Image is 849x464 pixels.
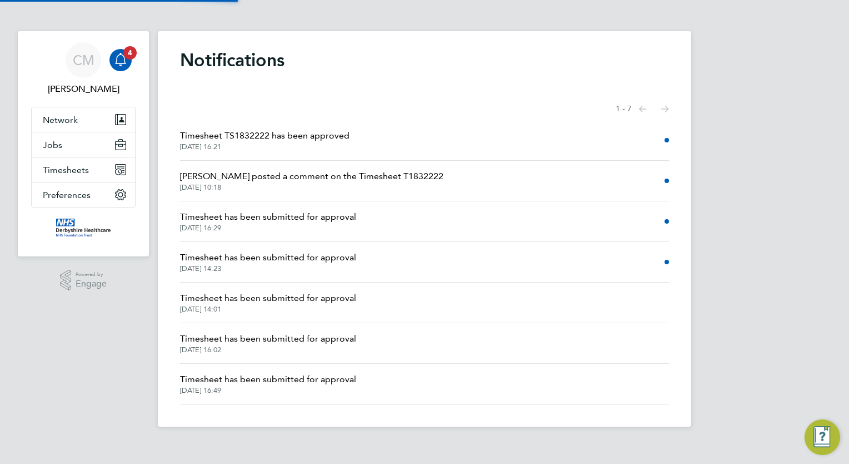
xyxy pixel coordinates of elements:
[180,251,356,264] span: Timesheet has been submitted for approval
[180,292,356,305] span: Timesheet has been submitted for approval
[32,182,135,207] button: Preferences
[76,270,107,279] span: Powered by
[180,129,349,142] span: Timesheet TS1832222 has been approved
[32,157,135,182] button: Timesheets
[616,103,632,115] span: 1 - 7
[73,53,94,67] span: CM
[18,31,149,256] nav: Main navigation
[180,292,356,314] a: Timesheet has been submitted for approval[DATE] 14:01
[180,183,443,192] span: [DATE] 10:18
[32,132,135,157] button: Jobs
[31,219,136,236] a: Go to home page
[31,82,136,96] span: Carole Murray
[109,42,132,78] a: 4
[60,270,107,291] a: Powered byEngage
[180,332,356,345] span: Timesheet has been submitted for approval
[180,345,356,354] span: [DATE] 16:02
[180,210,356,224] span: Timesheet has been submitted for approval
[32,107,135,132] button: Network
[180,129,349,151] a: Timesheet TS1832222 has been approved[DATE] 16:21
[180,49,669,71] h1: Notifications
[43,115,78,125] span: Network
[180,373,356,395] a: Timesheet has been submitted for approval[DATE] 16:49
[180,386,356,395] span: [DATE] 16:49
[180,170,443,183] span: [PERSON_NAME] posted a comment on the Timesheet T1832222
[180,224,356,233] span: [DATE] 16:29
[123,46,137,60] span: 4
[180,305,356,314] span: [DATE] 14:01
[180,210,356,233] a: Timesheet has been submitted for approval[DATE] 16:29
[616,98,669,120] nav: Select page of notifications list
[43,140,62,150] span: Jobs
[180,373,356,386] span: Timesheet has been submitted for approval
[805,419,840,455] button: Engage Resource Center
[180,142,349,151] span: [DATE] 16:21
[180,332,356,354] a: Timesheet has been submitted for approval[DATE] 16:02
[43,165,89,175] span: Timesheets
[180,264,356,273] span: [DATE] 14:23
[56,219,111,236] img: derbyshire-nhs-logo-retina.png
[43,190,91,200] span: Preferences
[31,42,136,96] a: CM[PERSON_NAME]
[180,251,356,273] a: Timesheet has been submitted for approval[DATE] 14:23
[76,279,107,289] span: Engage
[180,170,443,192] a: [PERSON_NAME] posted a comment on the Timesheet T1832222[DATE] 10:18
